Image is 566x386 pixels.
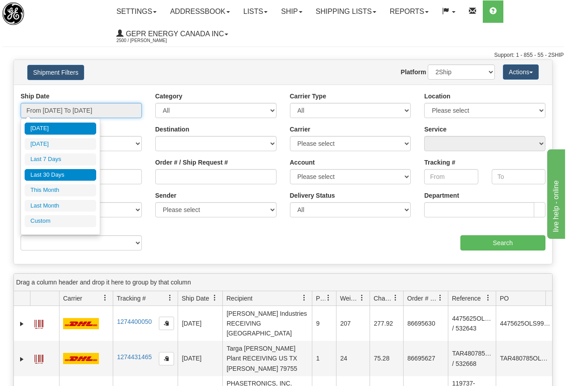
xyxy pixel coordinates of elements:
[545,147,565,238] iframe: chat widget
[336,341,370,376] td: 24
[448,306,496,341] td: 4475625OLS99524642 / 532643
[117,294,146,303] span: Tracking #
[424,125,447,134] label: Service
[433,290,448,305] a: Order # / Ship Request # filter column settings
[123,30,224,38] span: GEPR Energy Canada Inc
[155,191,176,200] label: Sender
[336,306,370,341] td: 207
[25,215,96,227] li: Custom
[159,352,174,365] button: Copy to clipboard
[496,291,555,306] th: Press ctrl + space to group
[336,291,370,306] th: Press ctrl + space to group
[162,290,178,305] a: Tracking # filter column settings
[182,294,209,303] span: Ship Date
[2,2,24,25] img: logo2500.jpg
[155,125,189,134] label: Destination
[27,65,84,80] button: Shipment Filters
[403,341,448,376] td: 86695627
[25,200,96,212] li: Last Month
[25,169,96,181] li: Last 30 Days
[407,294,437,303] span: Order # / Ship Request #
[290,92,326,101] label: Carrier Type
[237,0,274,23] a: Lists
[21,92,50,101] label: Ship Date
[321,290,336,305] a: Packages filter column settings
[370,291,403,306] th: Press ctrl + space to group
[448,291,496,306] th: Press ctrl + space to group
[383,0,435,23] a: Reports
[113,291,178,306] th: Press ctrl + space to group
[178,341,222,376] td: [DATE]
[155,158,228,167] label: Order # / Ship Request #
[98,290,113,305] a: Carrier filter column settings
[14,274,552,291] div: grid grouping header
[2,51,564,59] div: Support: 1 - 855 - 55 - 2SHIP
[25,138,96,150] li: [DATE]
[496,306,555,341] td: 4475625OLS99524642
[424,191,459,200] label: Department
[34,316,43,330] a: Label
[401,68,426,76] label: Platform
[155,92,183,101] label: Category
[17,355,26,364] a: Expand
[290,191,335,200] label: Delivery Status
[424,169,478,184] input: From
[59,291,113,306] th: Press ctrl + space to group
[297,290,312,305] a: Recipient filter column settings
[316,294,325,303] span: Packages
[222,306,312,341] td: [PERSON_NAME] Industries RECEIVING [GEOGRAPHIC_DATA]
[63,353,99,364] img: 7 - DHL_Worldwide
[403,306,448,341] td: 86695630
[374,294,392,303] span: Charge
[117,353,152,361] a: 1274431465
[63,294,82,303] span: Carrier
[540,290,555,305] a: PO filter column settings
[424,92,450,101] label: Location
[403,291,448,306] th: Press ctrl + space to group
[222,291,312,306] th: Press ctrl + space to group
[424,158,455,167] label: Tracking #
[63,318,99,329] img: 7 - DHL_Worldwide
[312,306,336,341] td: 9
[116,36,183,45] span: 2500 / [PERSON_NAME]
[370,341,403,376] td: 75.28
[452,294,481,303] span: Reference
[312,291,336,306] th: Press ctrl + space to group
[25,123,96,135] li: [DATE]
[309,0,383,23] a: Shipping lists
[354,290,370,305] a: Weight filter column settings
[290,158,315,167] label: Account
[503,64,539,80] button: Actions
[226,294,252,303] span: Recipient
[17,319,26,328] a: Expand
[481,290,496,305] a: Reference filter column settings
[159,317,174,330] button: Copy to clipboard
[163,0,237,23] a: Addressbook
[207,290,222,305] a: Ship Date filter column settings
[25,153,96,165] li: Last 7 Days
[117,318,152,325] a: 1274400050
[370,306,403,341] td: 277.92
[388,290,403,305] a: Charge filter column settings
[178,306,222,341] td: [DATE]
[312,341,336,376] td: 1
[34,351,43,365] a: Label
[290,125,311,134] label: Carrier
[110,0,163,23] a: Settings
[460,235,546,250] input: Search
[340,294,359,303] span: Weight
[222,341,312,376] td: Targa [PERSON_NAME] Plant RECEIVING US TX [PERSON_NAME] 79755
[448,341,496,376] td: TAR480785OLS99524712 / 532668
[492,169,545,184] input: To
[500,294,509,303] span: PO
[178,291,222,306] th: Press ctrl + space to group
[496,341,555,376] td: TAR480785OLS99524712
[25,184,96,196] li: This Month
[110,23,235,45] a: GEPR Energy Canada Inc 2500 / [PERSON_NAME]
[7,5,83,16] div: live help - online
[30,291,59,306] th: Press ctrl + space to group
[274,0,309,23] a: Ship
